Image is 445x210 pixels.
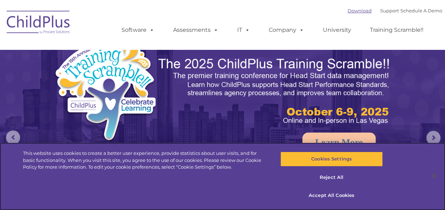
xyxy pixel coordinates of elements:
div: This website uses cookies to create a better user experience, provide statistics about user visit... [23,150,267,171]
a: Learn More [302,133,376,152]
a: Schedule A Demo [400,8,442,13]
font: | [348,8,442,13]
span: Phone number [98,76,129,81]
a: University [316,23,358,37]
button: Reject All [280,170,383,185]
button: Close [426,168,441,183]
img: ChildPlus by Procare Solutions [3,6,74,41]
a: Support [380,8,399,13]
a: Company [262,23,311,37]
a: Download [348,8,372,13]
a: IT [230,23,257,37]
button: Cookies Settings [280,152,383,167]
span: Last name [98,47,120,52]
a: Training Scramble!! [363,23,430,37]
a: Assessments [166,23,226,37]
a: Software [114,23,161,37]
button: Accept All Cookies [280,188,383,203]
